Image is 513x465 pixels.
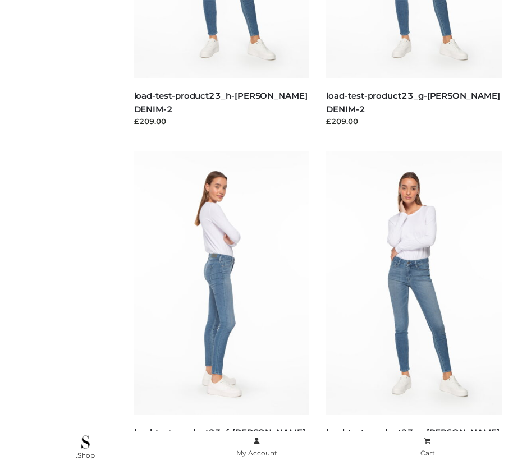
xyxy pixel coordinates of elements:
span: My Account [236,449,277,457]
a: My Account [171,435,342,460]
img: .Shop [81,435,90,449]
div: £209.00 [134,116,310,127]
span: .Shop [76,451,95,459]
a: Cart [342,435,513,460]
a: load-test-product23_g-[PERSON_NAME] DENIM-2 [326,90,500,114]
a: load-test-product23_h-[PERSON_NAME] DENIM-2 [134,90,308,114]
span: Cart [420,449,435,457]
div: £209.00 [326,116,502,127]
a: load-test-product23_e-[PERSON_NAME] DENIM-2 [326,427,499,450]
a: load-test-product23_f-[PERSON_NAME] DENIM-2 [134,427,305,450]
span: Back to top [474,392,502,420]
